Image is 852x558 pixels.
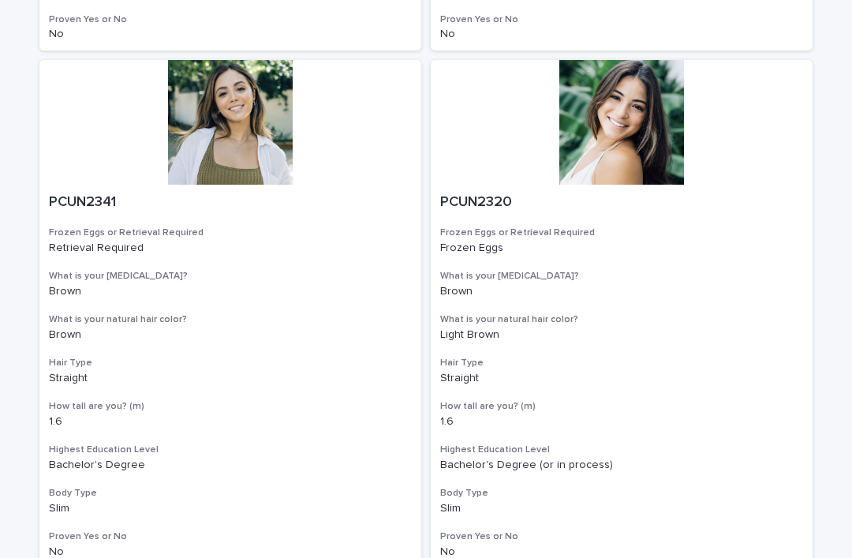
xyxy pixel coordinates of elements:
[440,502,803,515] p: Slim
[49,400,412,413] h3: How tall are you? (m)
[440,357,803,369] h3: Hair Type
[440,400,803,413] h3: How tall are you? (m)
[49,357,412,369] h3: Hair Type
[49,415,412,429] p: 1.6
[49,487,412,500] h3: Body Type
[440,372,803,385] p: Straight
[440,415,803,429] p: 1.6
[49,270,412,283] h3: What is your [MEDICAL_DATA]?
[440,270,803,283] h3: What is your [MEDICAL_DATA]?
[49,530,412,543] h3: Proven Yes or No
[49,285,412,298] p: Brown
[440,28,803,41] p: No
[49,328,412,342] p: Brown
[49,28,412,41] p: No
[440,530,803,543] h3: Proven Yes or No
[440,487,803,500] h3: Body Type
[49,13,412,26] h3: Proven Yes or No
[440,227,803,239] h3: Frozen Eggs or Retrieval Required
[440,444,803,456] h3: Highest Education Level
[49,313,412,326] h3: What is your natural hair color?
[49,444,412,456] h3: Highest Education Level
[440,194,803,212] p: PCUN2320
[440,459,803,472] p: Bachelor's Degree (or in process)
[49,372,412,385] p: Straight
[440,13,803,26] h3: Proven Yes or No
[440,328,803,342] p: Light Brown
[440,285,803,298] p: Brown
[49,242,412,255] p: Retrieval Required
[49,502,412,515] p: Slim
[440,313,803,326] h3: What is your natural hair color?
[49,459,412,472] p: Bachelor's Degree
[49,227,412,239] h3: Frozen Eggs or Retrieval Required
[440,242,803,255] p: Frozen Eggs
[49,194,412,212] p: PCUN2341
